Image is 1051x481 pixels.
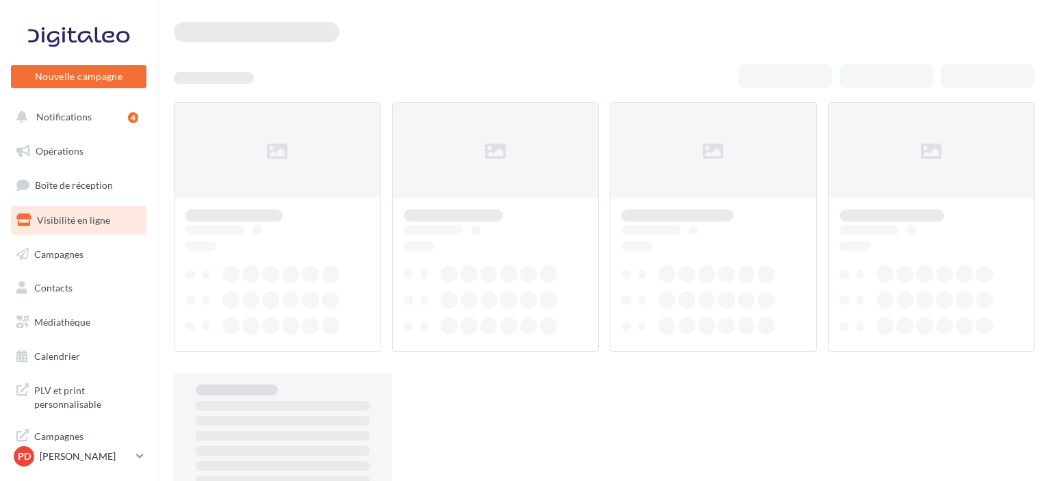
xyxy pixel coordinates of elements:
span: Opérations [36,145,83,157]
a: Contacts [8,274,149,302]
span: Calendrier [34,350,80,362]
p: [PERSON_NAME] [40,450,131,463]
span: Campagnes [34,248,83,259]
a: Boîte de réception [8,170,149,200]
button: Notifications 4 [8,103,144,131]
div: 4 [128,112,138,123]
a: Opérations [8,137,149,166]
span: Médiathèque [34,316,90,328]
span: Campagnes DataOnDemand [34,427,141,456]
a: Médiathèque [8,308,149,337]
span: Boîte de réception [35,179,113,191]
button: Nouvelle campagne [11,65,146,88]
a: Visibilité en ligne [8,206,149,235]
a: PLV et print personnalisable [8,376,149,416]
a: Campagnes DataOnDemand [8,421,149,462]
a: Calendrier [8,342,149,371]
a: PD [PERSON_NAME] [11,443,146,469]
span: PLV et print personnalisable [34,381,141,411]
span: PD [18,450,31,463]
span: Visibilité en ligne [37,214,110,226]
a: Campagnes [8,240,149,269]
span: Notifications [36,111,92,122]
span: Contacts [34,282,73,294]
